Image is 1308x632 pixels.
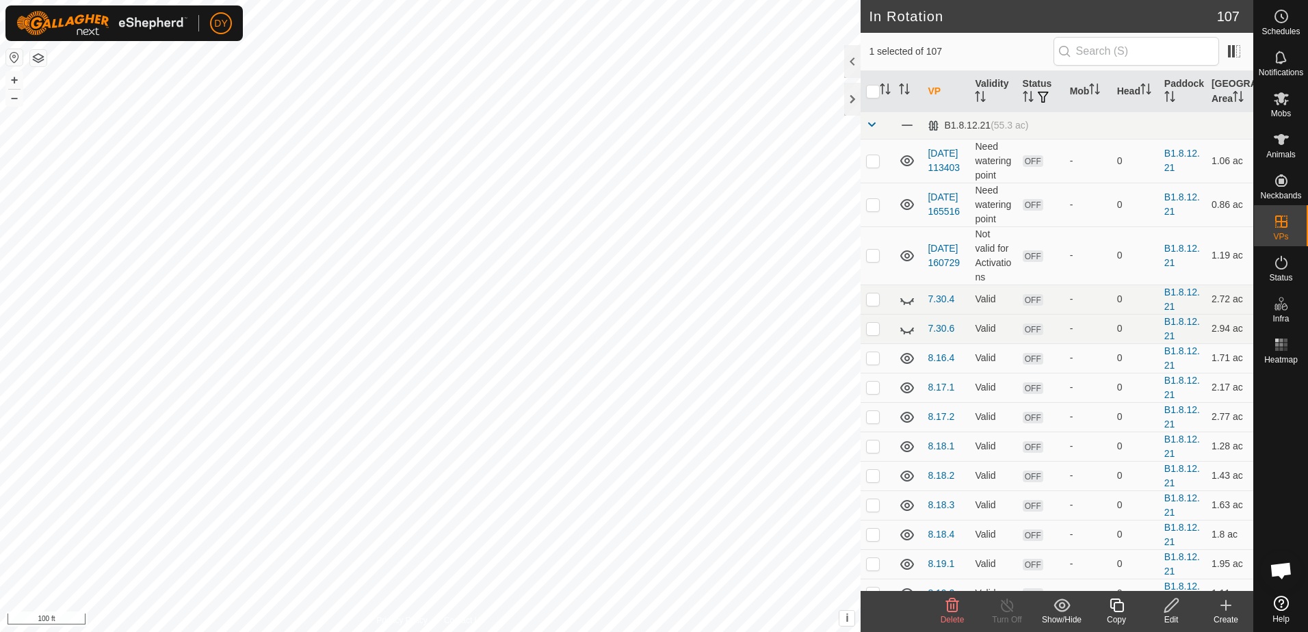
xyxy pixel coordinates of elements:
[1271,109,1291,118] span: Mobs
[899,85,910,96] p-sorticon: Activate to sort
[1266,150,1296,159] span: Animals
[1164,287,1200,312] a: B1.8.12.21
[1023,294,1043,306] span: OFF
[839,611,854,626] button: i
[1070,586,1106,601] div: -
[1164,522,1200,547] a: B1.8.12.21
[869,44,1053,59] span: 1 selected of 107
[1206,579,1253,608] td: 1.11 ac
[1070,557,1106,571] div: -
[6,49,23,66] button: Reset Map
[214,16,227,31] span: DY
[969,549,1017,579] td: Valid
[928,588,954,598] a: 8.19.2
[969,343,1017,373] td: Valid
[1112,183,1159,226] td: 0
[1089,614,1144,626] div: Copy
[969,432,1017,461] td: Valid
[1164,345,1200,371] a: B1.8.12.21
[1164,192,1200,217] a: B1.8.12.21
[928,148,960,173] a: [DATE] 113403
[1272,315,1289,323] span: Infra
[969,373,1017,402] td: Valid
[1112,402,1159,432] td: 0
[928,499,954,510] a: 8.18.3
[928,440,954,451] a: 8.18.1
[1023,412,1043,423] span: OFF
[980,614,1034,626] div: Turn Off
[969,402,1017,432] td: Valid
[1164,404,1200,430] a: B1.8.12.21
[1023,382,1043,394] span: OFF
[1112,461,1159,490] td: 0
[1112,549,1159,579] td: 0
[969,226,1017,285] td: Not valid for Activations
[1023,324,1043,335] span: OFF
[1164,581,1200,606] a: B1.8.12.21
[1259,68,1303,77] span: Notifications
[1164,243,1200,268] a: B1.8.12.21
[1064,71,1112,112] th: Mob
[1164,148,1200,173] a: B1.8.12.21
[1206,432,1253,461] td: 1.28 ac
[1260,192,1301,200] span: Neckbands
[975,93,986,104] p-sorticon: Activate to sort
[1233,93,1244,104] p-sorticon: Activate to sort
[969,579,1017,608] td: Valid
[1206,226,1253,285] td: 1.19 ac
[1023,93,1034,104] p-sorticon: Activate to sort
[1164,434,1200,459] a: B1.8.12.21
[1034,614,1089,626] div: Show/Hide
[991,120,1028,131] span: (55.3 ac)
[1023,588,1043,600] span: OFF
[928,382,954,393] a: 8.17.1
[1269,274,1292,282] span: Status
[1206,461,1253,490] td: 1.43 ac
[1199,614,1253,626] div: Create
[1070,439,1106,453] div: -
[376,614,428,627] a: Privacy Policy
[1164,93,1175,104] p-sorticon: Activate to sort
[1144,614,1199,626] div: Edit
[1070,154,1106,168] div: -
[1217,6,1240,27] span: 107
[1054,37,1219,66] input: Search (S)
[969,520,1017,549] td: Valid
[969,490,1017,520] td: Valid
[1023,199,1043,211] span: OFF
[1089,85,1100,96] p-sorticon: Activate to sort
[928,529,954,540] a: 8.18.4
[1206,71,1253,112] th: [GEOGRAPHIC_DATA] Area
[1112,373,1159,402] td: 0
[1112,520,1159,549] td: 0
[1206,139,1253,183] td: 1.06 ac
[1070,469,1106,483] div: -
[1206,402,1253,432] td: 2.77 ac
[1112,579,1159,608] td: 0
[16,11,187,36] img: Gallagher Logo
[6,90,23,106] button: –
[1112,314,1159,343] td: 0
[1070,498,1106,512] div: -
[1070,198,1106,212] div: -
[1017,71,1064,112] th: Status
[928,120,1028,131] div: B1.8.12.21
[880,85,891,96] p-sorticon: Activate to sort
[444,614,484,627] a: Contact Us
[969,461,1017,490] td: Valid
[1070,380,1106,395] div: -
[1112,71,1159,112] th: Head
[928,293,954,304] a: 7.30.4
[1264,356,1298,364] span: Heatmap
[969,139,1017,183] td: Need watering point
[928,558,954,569] a: 8.19.1
[1023,155,1043,167] span: OFF
[928,323,954,334] a: 7.30.6
[1206,314,1253,343] td: 2.94 ac
[922,71,969,112] th: VP
[1159,71,1206,112] th: Paddock
[30,50,47,66] button: Map Layers
[941,615,965,624] span: Delete
[846,612,848,624] span: i
[1272,615,1290,623] span: Help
